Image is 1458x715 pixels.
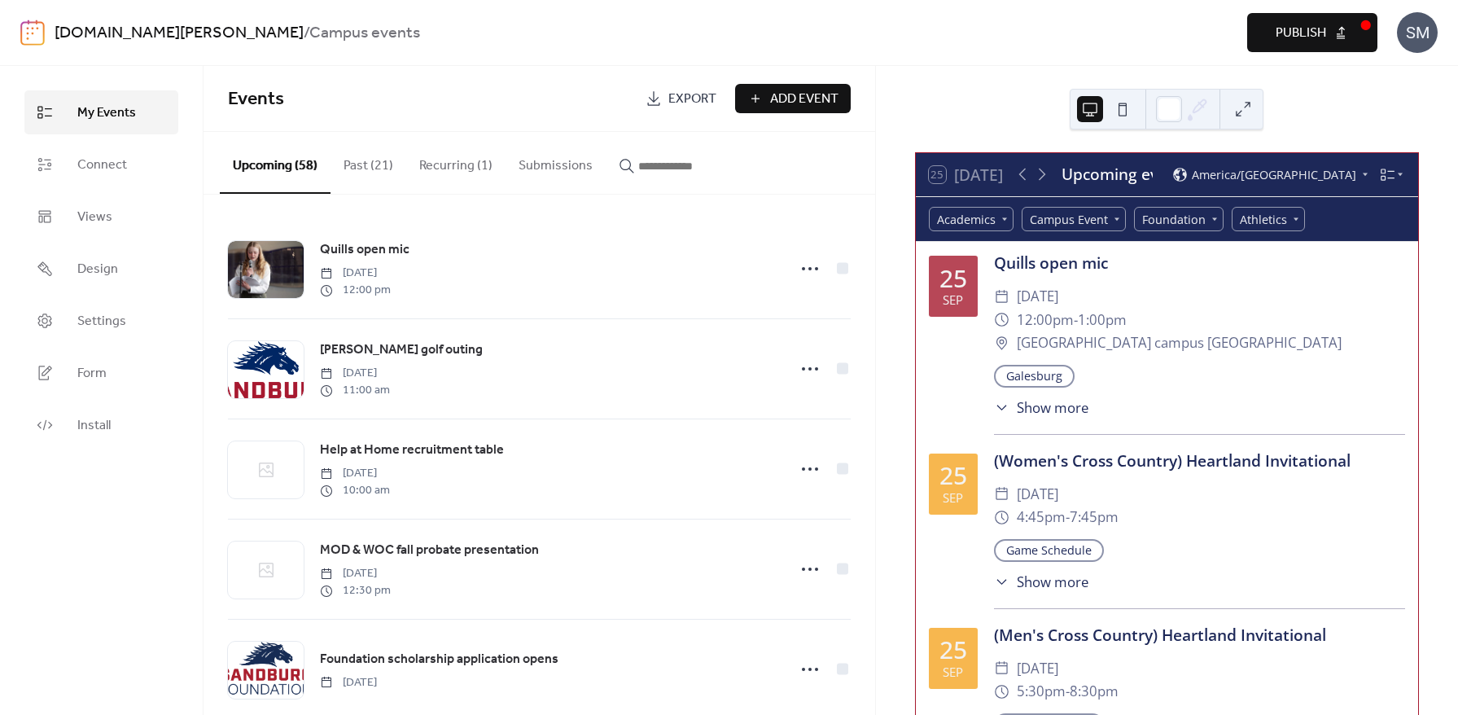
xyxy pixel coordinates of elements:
[994,483,1009,507] div: ​
[1066,506,1070,529] span: -
[1017,657,1058,681] span: [DATE]
[320,340,483,360] span: [PERSON_NAME] golf outing
[220,132,331,194] button: Upcoming (58)
[506,132,606,192] button: Submissions
[994,331,1009,355] div: ​
[320,265,391,282] span: [DATE]
[24,299,178,343] a: Settings
[24,403,178,447] a: Install
[320,340,483,361] a: [PERSON_NAME] golf outing
[939,266,967,291] div: 25
[1247,13,1377,52] button: Publish
[24,351,178,395] a: Form
[994,252,1405,275] div: Quills open mic
[1017,572,1088,592] span: Show more
[77,260,118,279] span: Design
[1062,163,1152,186] div: Upcoming events
[320,541,539,560] span: MOD & WOC fall probate presentation
[1192,169,1356,181] span: America/[GEOGRAPHIC_DATA]
[320,674,377,691] span: [DATE]
[304,18,309,49] b: /
[1017,309,1074,332] span: 12:00pm
[320,540,539,561] a: MOD & WOC fall probate presentation
[77,208,112,227] span: Views
[331,132,406,192] button: Past (21)
[939,638,967,662] div: 25
[994,285,1009,309] div: ​
[77,156,127,175] span: Connect
[1017,483,1058,507] span: [DATE]
[24,195,178,239] a: Views
[994,506,1009,529] div: ​
[994,309,1009,332] div: ​
[994,397,1009,418] div: ​
[1070,506,1119,529] span: 7:45pm
[320,565,391,582] span: [DATE]
[24,247,178,291] a: Design
[320,441,504,460] span: Help at Home recruitment table
[320,382,390,399] span: 11:00 am
[770,90,838,109] span: Add Event
[994,680,1009,704] div: ​
[55,18,304,49] a: [DOMAIN_NAME][PERSON_NAME]
[320,440,504,461] a: Help at Home recruitment table
[1017,285,1058,309] span: [DATE]
[320,582,391,599] span: 12:30 pm
[24,143,178,186] a: Connect
[994,572,1009,592] div: ​
[77,364,107,384] span: Form
[1276,24,1326,43] span: Publish
[24,90,178,134] a: My Events
[668,90,716,109] span: Export
[320,465,390,482] span: [DATE]
[994,397,1089,418] button: ​Show more
[994,572,1089,592] button: ​Show more
[77,103,136,123] span: My Events
[994,624,1405,647] div: (Men's Cross Country) Heartland Invitational
[77,416,111,436] span: Install
[320,239,409,261] a: Quills open mic
[1017,680,1066,704] span: 5:30pm
[1397,12,1438,53] div: SM
[994,450,1405,473] div: (Women's Cross Country) Heartland Invitational
[1017,506,1066,529] span: 4:45pm
[1070,680,1119,704] span: 8:30pm
[320,365,390,382] span: [DATE]
[1066,680,1070,704] span: -
[1017,397,1088,418] span: Show more
[406,132,506,192] button: Recurring (1)
[939,463,967,488] div: 25
[77,312,126,331] span: Settings
[633,84,729,113] a: Export
[943,492,963,504] div: Sep
[20,20,45,46] img: logo
[320,240,409,260] span: Quills open mic
[1017,331,1342,355] span: [GEOGRAPHIC_DATA] campus [GEOGRAPHIC_DATA]
[1078,309,1127,332] span: 1:00pm
[320,482,390,499] span: 10:00 am
[943,294,963,306] div: Sep
[228,81,284,117] span: Events
[320,282,391,299] span: 12:00 pm
[309,18,420,49] b: Campus events
[320,649,558,670] a: Foundation scholarship application opens
[1074,309,1078,332] span: -
[735,84,851,113] button: Add Event
[320,650,558,669] span: Foundation scholarship application opens
[994,657,1009,681] div: ​
[943,666,963,678] div: Sep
